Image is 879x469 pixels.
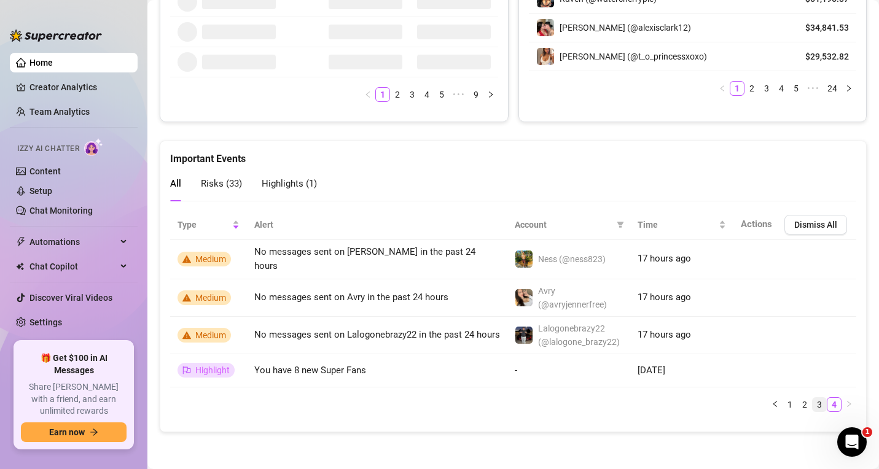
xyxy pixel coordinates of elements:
span: Account [515,218,612,231]
li: Next Page [842,81,856,96]
a: 1 [730,82,744,95]
span: All [170,178,181,189]
img: Ness (@ness823) [515,250,533,268]
a: Team Analytics [29,107,90,117]
a: Home [29,58,53,68]
span: - [515,365,517,376]
button: Dismiss All [784,215,847,234]
li: 3 [405,87,420,102]
span: Ness (@ness823) [538,254,606,264]
li: 2 [744,81,759,96]
span: Type [178,218,230,231]
span: left [364,91,372,98]
span: ••• [449,87,469,102]
li: Next Page [842,397,856,412]
span: Actions [741,219,772,230]
li: 5 [789,81,803,96]
span: Izzy AI Chatter [17,143,79,155]
span: [DATE] [638,365,665,376]
span: Medium [195,330,226,340]
span: Highlights ( 1 ) [262,178,317,189]
li: 1 [730,81,744,96]
li: Next 5 Pages [449,87,469,102]
a: Settings [29,317,62,327]
span: thunderbolt [16,237,26,247]
li: 3 [812,397,827,412]
span: ••• [803,81,823,96]
span: left [719,85,726,92]
li: 3 [759,81,774,96]
span: Automations [29,232,117,252]
th: Alert [247,210,507,240]
a: 1 [376,88,389,101]
a: Setup [29,186,52,196]
span: Earn now [49,427,85,437]
a: 4 [775,82,788,95]
span: warning [182,293,191,302]
li: Next 5 Pages [803,81,823,96]
a: 3 [813,398,826,411]
img: Lani (@t_o_princessxoxo) [537,48,554,65]
img: Avry (@avryjennerfree) [515,289,533,306]
div: Important Events [170,141,856,166]
span: warning [182,331,191,339]
span: 1 [862,427,872,437]
a: 24 [824,82,841,95]
a: 2 [745,82,759,95]
a: Content [29,166,61,176]
li: Previous Page [768,397,783,412]
li: 5 [434,87,449,102]
span: flag [182,366,191,374]
img: Luke (@alexisclark12) [537,19,554,36]
span: Avry (@avryjennerfree) [538,286,607,309]
button: left [715,81,730,96]
button: left [768,397,783,412]
span: 17 hours ago [638,253,691,264]
span: filter [617,221,624,228]
img: AI Chatter [84,138,103,156]
li: 4 [420,87,434,102]
a: 3 [760,82,773,95]
iframe: Intercom live chat [837,427,867,457]
a: 2 [798,398,811,411]
span: 17 hours ago [638,329,691,340]
span: [PERSON_NAME] (@t_o_princessxoxo) [560,52,707,61]
a: 5 [435,88,448,101]
a: Chat Monitoring [29,206,93,215]
a: 5 [789,82,803,95]
span: [PERSON_NAME] (@alexisclark12) [560,23,691,33]
span: Dismiss All [794,220,837,230]
span: No messages sent on Avry in the past 24 hours [254,292,448,303]
li: 9 [469,87,483,102]
li: Next Page [483,87,498,102]
span: arrow-right [90,428,98,436]
span: No messages sent on [PERSON_NAME] in the past 24 hours [254,246,475,272]
article: $29,532.82 [793,50,849,63]
img: Chat Copilot [16,262,24,271]
li: 4 [774,81,789,96]
span: 17 hours ago [638,292,691,303]
button: right [842,397,856,412]
a: 4 [827,398,841,411]
span: filter [614,215,627,234]
a: 3 [405,88,419,101]
span: right [487,91,494,98]
a: 1 [783,398,797,411]
span: Medium [195,254,226,264]
span: warning [182,255,191,263]
button: Earn nowarrow-right [21,422,127,442]
a: Discover Viral Videos [29,293,112,303]
li: 2 [797,397,812,412]
th: Time [630,210,733,240]
button: right [483,87,498,102]
span: left [772,400,779,408]
span: right [845,400,853,408]
button: right [842,81,856,96]
li: Previous Page [361,87,375,102]
li: 4 [827,397,842,412]
button: left [361,87,375,102]
a: 2 [391,88,404,101]
img: Lalogonebrazy22 (@lalogone_brazy22) [515,327,533,344]
span: right [845,85,853,92]
span: Share [PERSON_NAME] with a friend, and earn unlimited rewards [21,381,127,417]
